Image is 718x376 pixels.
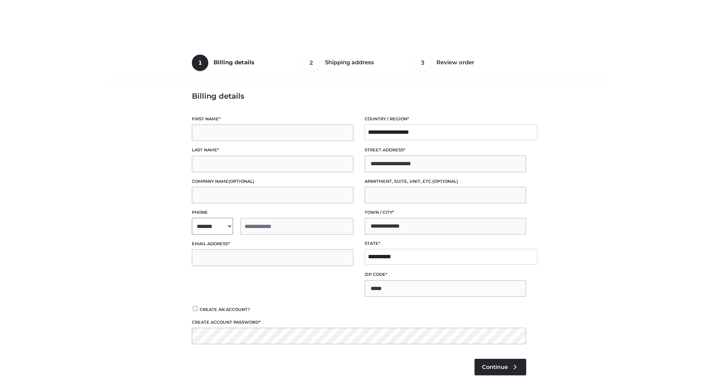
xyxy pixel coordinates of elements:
span: Billing details [214,59,254,66]
label: Create account password [192,319,526,326]
span: Create an account? [200,307,250,312]
label: Town / City [365,209,526,216]
span: Continue [482,364,508,370]
label: Phone [192,209,353,216]
label: Country / Region [365,115,526,123]
span: 1 [192,55,208,71]
h3: Billing details [192,92,526,101]
span: Shipping address [325,59,374,66]
span: (optional) [228,179,254,184]
label: State [365,240,526,247]
span: 2 [303,55,320,71]
label: Last name [192,147,353,154]
a: Continue [475,359,526,375]
label: ZIP Code [365,271,526,278]
input: Create an account? [192,306,199,311]
label: Apartment, suite, unit, etc. [365,178,526,185]
span: 3 [415,55,431,71]
span: (optional) [432,179,458,184]
label: Company name [192,178,353,185]
label: Email address [192,240,353,247]
span: Review order [436,59,474,66]
label: First name [192,115,353,123]
label: Street address [365,147,526,154]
